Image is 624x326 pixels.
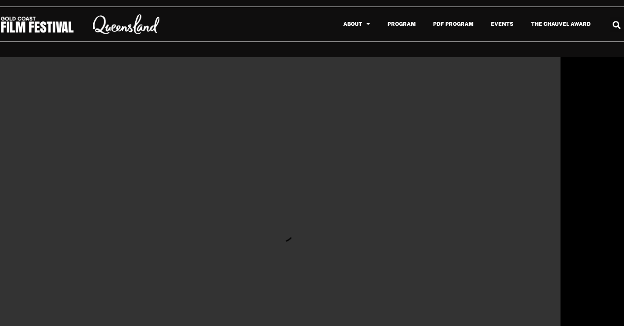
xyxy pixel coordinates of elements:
[610,17,624,32] div: Search
[335,14,379,34] a: About
[482,14,522,34] a: Events
[424,14,482,34] a: PDF Program
[379,14,424,34] a: Program
[522,14,599,34] a: The Chauvel Award
[178,14,599,34] nav: Menu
